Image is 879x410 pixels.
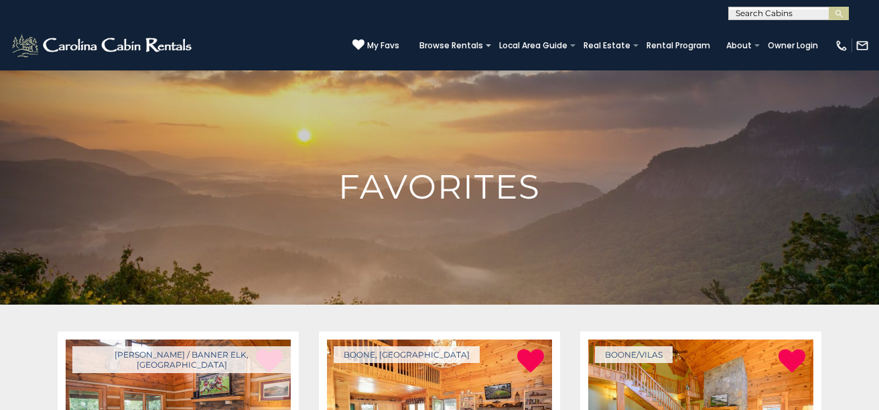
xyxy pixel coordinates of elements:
[413,36,490,55] a: Browse Rentals
[577,36,637,55] a: Real Estate
[595,346,673,363] a: Boone/Vilas
[856,39,869,52] img: mail-regular-white.png
[10,32,196,59] img: White-1-2.png
[640,36,717,55] a: Rental Program
[761,36,825,55] a: Owner Login
[72,346,291,373] a: [PERSON_NAME] / Banner Elk, [GEOGRAPHIC_DATA]
[517,348,544,376] a: Remove from favorites
[492,36,574,55] a: Local Area Guide
[779,348,805,376] a: Remove from favorites
[352,39,399,52] a: My Favs
[334,346,480,363] a: Boone, [GEOGRAPHIC_DATA]
[367,40,399,52] span: My Favs
[720,36,758,55] a: About
[835,39,848,52] img: phone-regular-white.png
